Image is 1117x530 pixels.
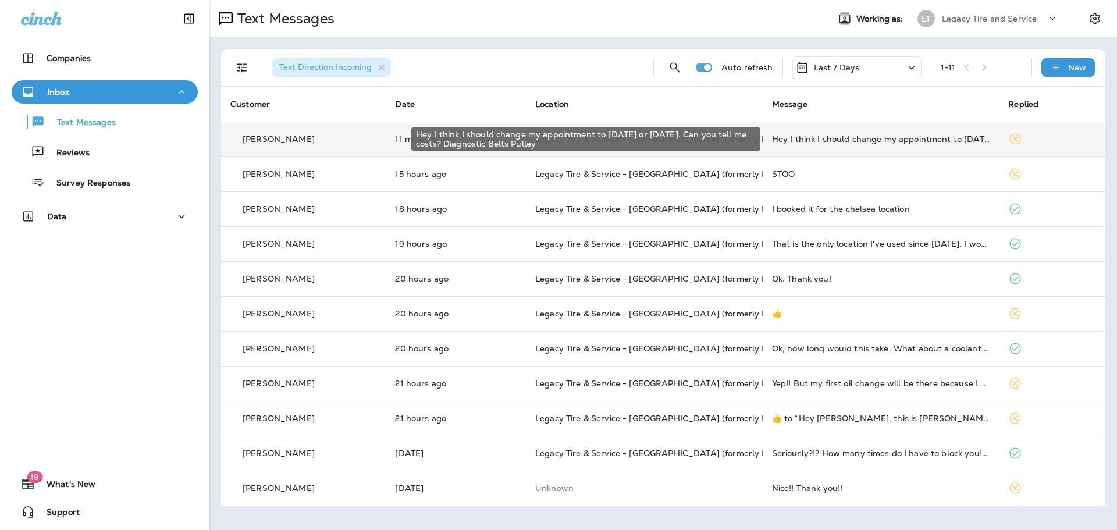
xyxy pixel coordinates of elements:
[279,62,372,72] span: Text Direction : Incoming
[12,109,198,134] button: Text Messages
[772,134,990,144] div: Hey I think I should change my appointment to Monday or Tuesday. Can you tell me costs? Diagnosti...
[395,309,517,318] p: Oct 9, 2025 11:20 AM
[772,169,990,179] div: STOO
[243,414,315,423] p: [PERSON_NAME]
[243,483,315,493] p: [PERSON_NAME]
[243,379,315,388] p: [PERSON_NAME]
[535,413,863,424] span: Legacy Tire & Service - [GEOGRAPHIC_DATA] (formerly Magic City Tire & Service)
[243,309,315,318] p: [PERSON_NAME]
[12,140,198,164] button: Reviews
[35,507,80,521] span: Support
[243,204,315,214] p: [PERSON_NAME]
[1008,99,1038,109] span: Replied
[1068,63,1086,72] p: New
[772,239,990,248] div: That is the only location I've used since 2008. I worked across the street from your building for...
[243,274,315,283] p: [PERSON_NAME]
[12,472,198,496] button: 19What's New
[12,47,198,70] button: Companies
[942,14,1037,23] p: Legacy Tire and Service
[772,379,990,388] div: Yep!! But my first oil change will be there because I can hug the owner❤️❤️
[243,239,315,248] p: [PERSON_NAME]
[395,379,517,388] p: Oct 9, 2025 10:31 AM
[535,448,863,458] span: Legacy Tire & Service - [GEOGRAPHIC_DATA] (formerly Magic City Tire & Service)
[814,63,860,72] p: Last 7 Days
[941,63,956,72] div: 1 - 11
[535,378,863,389] span: Legacy Tire & Service - [GEOGRAPHIC_DATA] (formerly Magic City Tire & Service)
[535,308,863,319] span: Legacy Tire & Service - [GEOGRAPHIC_DATA] (formerly Magic City Tire & Service)
[12,205,198,228] button: Data
[243,344,315,353] p: [PERSON_NAME]
[230,56,254,79] button: Filters
[772,483,990,493] div: Nice!! Thank you!!
[772,309,990,318] div: 👍
[173,7,205,30] button: Collapse Sidebar
[395,449,517,458] p: Oct 5, 2025 10:28 AM
[535,99,569,109] span: Location
[772,414,990,423] div: ​👍​ to “ Hey Curtis, this is Brandon from Legacy Tire & Service - Birmingham (formerly Magic City...
[917,10,935,27] div: LT
[45,148,90,159] p: Reviews
[721,63,773,72] p: Auto refresh
[535,239,863,249] span: Legacy Tire & Service - [GEOGRAPHIC_DATA] (formerly Magic City Tire & Service)
[395,99,415,109] span: Date
[395,169,517,179] p: Oct 9, 2025 04:06 PM
[243,449,315,458] p: [PERSON_NAME]
[772,449,990,458] div: Seriously?!? How many times do I have to block you!?!?
[272,58,391,77] div: Text Direction:Incoming
[535,273,863,284] span: Legacy Tire & Service - [GEOGRAPHIC_DATA] (formerly Magic City Tire & Service)
[395,239,517,248] p: Oct 9, 2025 12:15 PM
[395,344,517,353] p: Oct 9, 2025 10:46 AM
[395,134,517,144] p: Oct 10, 2025 07:30 AM
[772,344,990,353] div: Ok, how long would this take. What about a coolant flush? Any other maintenance needed at 55k miles
[233,10,335,27] p: Text Messages
[663,56,686,79] button: Search Messages
[395,483,517,493] p: Oct 3, 2025 08:56 AM
[45,178,130,189] p: Survey Responses
[45,118,116,129] p: Text Messages
[535,483,753,493] p: This customer does not have a last location and the phone number they messaged is not assigned to...
[395,414,517,423] p: Oct 9, 2025 10:22 AM
[395,204,517,214] p: Oct 9, 2025 01:40 PM
[535,169,863,179] span: Legacy Tire & Service - [GEOGRAPHIC_DATA] (formerly Magic City Tire & Service)
[47,87,69,97] p: Inbox
[35,479,95,493] span: What's New
[772,204,990,214] div: I booked it for the chelsea location
[243,169,315,179] p: [PERSON_NAME]
[12,80,198,104] button: Inbox
[230,99,270,109] span: Customer
[772,274,990,283] div: Ok. Thank you!
[535,204,863,214] span: Legacy Tire & Service - [GEOGRAPHIC_DATA] (formerly Magic City Tire & Service)
[12,500,198,524] button: Support
[47,212,67,221] p: Data
[772,99,807,109] span: Message
[47,54,91,63] p: Companies
[1084,8,1105,29] button: Settings
[535,343,863,354] span: Legacy Tire & Service - [GEOGRAPHIC_DATA] (formerly Magic City Tire & Service)
[243,134,315,144] p: [PERSON_NAME]
[856,14,906,24] span: Working as:
[12,170,198,194] button: Survey Responses
[27,471,42,483] span: 19
[395,274,517,283] p: Oct 9, 2025 11:30 AM
[411,127,760,151] div: Hey I think I should change my appointment to [DATE] or [DATE]. Can you tell me costs? Diagnostic...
